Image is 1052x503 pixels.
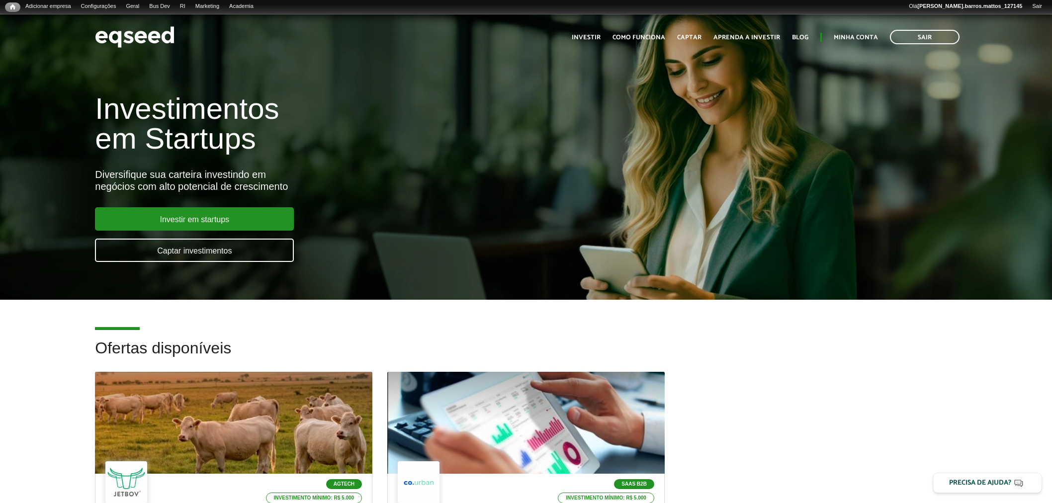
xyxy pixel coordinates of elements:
[326,479,362,489] p: Agtech
[121,2,144,10] a: Geral
[76,2,121,10] a: Configurações
[792,34,808,41] a: Blog
[10,3,15,10] span: Início
[1027,2,1047,10] a: Sair
[904,2,1027,10] a: Olá[PERSON_NAME].barros.mattos_127145
[890,30,960,44] a: Sair
[613,34,665,41] a: Como funciona
[95,207,294,231] a: Investir em startups
[95,239,294,262] a: Captar investimentos
[677,34,701,41] a: Captar
[144,2,175,10] a: Bus Dev
[95,94,606,154] h1: Investimentos em Startups
[224,2,259,10] a: Academia
[572,34,601,41] a: Investir
[95,168,606,192] div: Diversifique sua carteira investindo em negócios com alto potencial de crescimento
[713,34,780,41] a: Aprenda a investir
[95,24,175,50] img: EqSeed
[95,339,957,372] h2: Ofertas disponíveis
[5,2,20,12] a: Início
[614,479,654,489] p: SaaS B2B
[834,34,878,41] a: Minha conta
[917,3,1022,9] strong: [PERSON_NAME].barros.mattos_127145
[175,2,190,10] a: RI
[20,2,76,10] a: Adicionar empresa
[190,2,224,10] a: Marketing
